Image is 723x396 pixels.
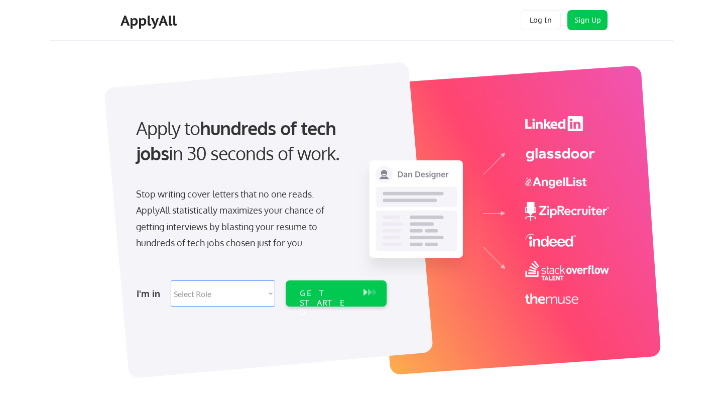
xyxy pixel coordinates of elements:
button: Sign Up [567,10,608,30]
div: Stop writing cover letters that no one reads. ApplyAll statistically maximizes your chance of get... [136,186,342,251]
button: Log In [521,10,561,30]
div: Apply to in 30 seconds of work. [136,116,383,166]
div: ApplyAll [120,12,180,29]
strong: hundreds of tech jobs [136,117,340,164]
div: GET STARTED [300,288,353,318]
div: I'm in [137,285,165,302]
